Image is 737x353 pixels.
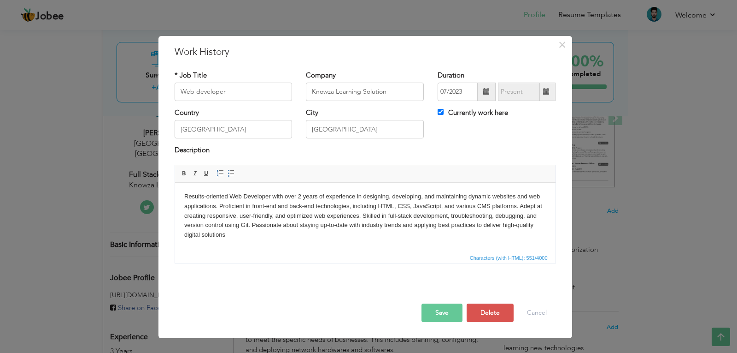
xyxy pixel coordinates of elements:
button: Save [421,304,462,322]
iframe: Rich Text Editor, workEditor [175,183,556,252]
input: Present [498,83,540,101]
label: * Job Title [175,71,207,80]
label: City [306,108,318,118]
button: Cancel [518,304,556,322]
span: Characters (with HTML): 551/4000 [468,254,550,262]
button: Close [555,37,570,52]
a: Bold [179,168,189,179]
a: Underline [201,168,211,179]
div: Statistics [468,254,550,262]
label: Duration [438,71,464,80]
button: Delete [467,304,514,322]
a: Insert/Remove Numbered List [215,168,225,179]
input: Currently work here [438,109,444,115]
label: Description [175,145,210,155]
label: Country [175,108,199,118]
label: Currently work here [438,108,508,118]
h3: Work History [175,45,556,59]
label: Company [306,71,336,80]
input: From [438,83,477,101]
a: Italic [190,168,200,179]
span: × [558,36,566,53]
a: Insert/Remove Bulleted List [226,168,236,179]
